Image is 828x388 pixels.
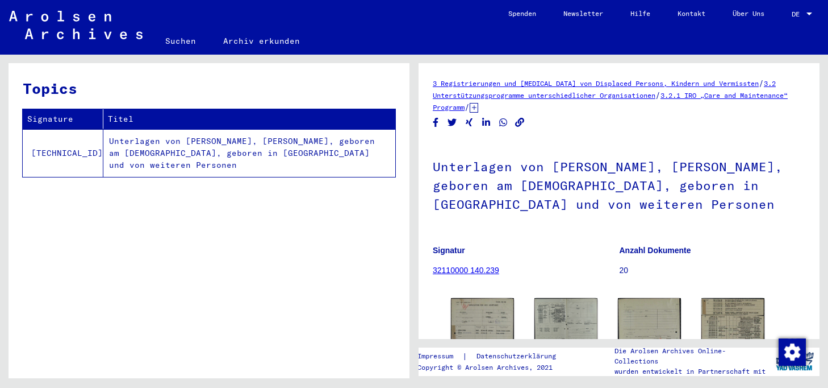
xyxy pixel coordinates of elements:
[614,346,770,366] p: Die Arolsen Archives Online-Collections
[773,347,816,375] img: yv_logo.png
[759,78,764,88] span: /
[497,115,509,130] button: Share on WhatsApp
[103,129,395,177] td: Unterlagen von [PERSON_NAME], [PERSON_NAME], geboren am [DEMOGRAPHIC_DATA], geboren in [GEOGRAPHI...
[433,79,759,88] a: 3 Registrierungen und [MEDICAL_DATA] von Displaced Persons, Kindern und Vermissten
[620,265,806,276] p: 20
[655,90,660,100] span: /
[103,109,395,129] th: Titel
[23,77,395,100] h3: Topics
[430,115,442,130] button: Share on Facebook
[614,366,770,377] p: wurden entwickelt in Partnerschaft mit
[465,102,470,112] span: /
[210,27,313,55] a: Archiv erkunden
[463,115,475,130] button: Share on Xing
[23,129,103,177] td: [TECHNICAL_ID]
[701,298,764,353] img: 004.jpg
[620,246,691,255] b: Anzahl Dokumente
[23,109,103,129] th: Signature
[778,338,805,365] div: Zustimmung ändern
[9,11,143,39] img: Arolsen_neg.svg
[480,115,492,130] button: Share on LinkedIn
[433,266,499,275] a: 32110000 140.239
[433,141,805,228] h1: Unterlagen von [PERSON_NAME], [PERSON_NAME], geboren am [DEMOGRAPHIC_DATA], geboren in [GEOGRAPHI...
[514,115,526,130] button: Copy link
[417,350,462,362] a: Impressum
[446,115,458,130] button: Share on Twitter
[792,10,804,18] span: DE
[467,350,570,362] a: Datenschutzerklärung
[417,362,570,373] p: Copyright © Arolsen Archives, 2021
[152,27,210,55] a: Suchen
[417,350,570,362] div: |
[779,339,806,366] img: Zustimmung ändern
[534,298,597,348] img: 002.jpg
[433,246,465,255] b: Signatur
